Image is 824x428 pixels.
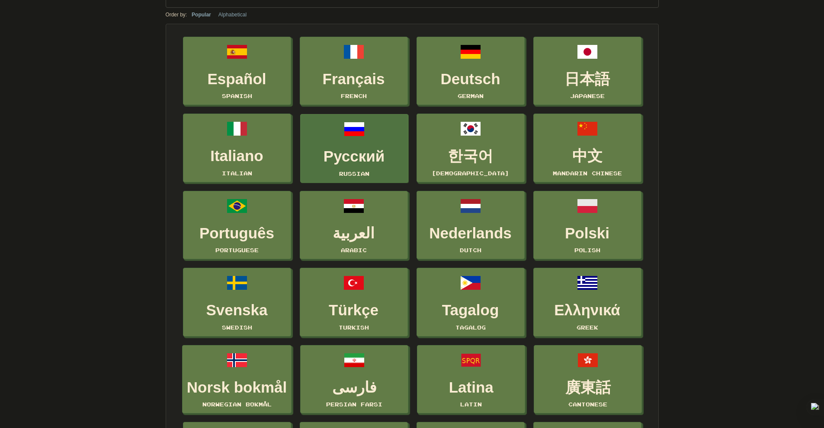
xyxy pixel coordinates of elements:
[339,324,369,330] small: Turkish
[460,401,482,407] small: Latin
[216,10,249,19] button: Alphabetical
[182,345,292,414] a: Norsk bokmålNorwegian Bokmål
[458,93,484,99] small: German
[188,302,286,319] h3: Svenska
[553,170,622,176] small: Mandarin Chinese
[538,71,637,88] h3: 日本語
[189,10,214,19] button: Popular
[533,114,641,182] a: 中文Mandarin Chinese
[305,379,404,396] h3: فارسی
[183,191,291,260] a: PortuguêsPortuguese
[300,114,408,183] a: РусскийRussian
[574,247,600,253] small: Polish
[421,225,520,242] h3: Nederlands
[421,71,520,88] h3: Deutsch
[421,148,520,165] h3: 한국어
[188,148,286,165] h3: Italiano
[187,379,287,396] h3: Norsk bokmål
[432,170,509,176] small: [DEMOGRAPHIC_DATA]
[183,37,291,105] a: EspañolSpanish
[460,247,481,253] small: Dutch
[341,93,367,99] small: French
[539,379,637,396] h3: 廣東話
[183,268,291,336] a: SvenskaSwedish
[300,37,408,105] a: FrançaisFrench
[455,324,486,330] small: Tagalog
[417,268,525,336] a: TagalogTagalog
[417,37,525,105] a: DeutschGerman
[300,345,408,414] a: فارسیPersian Farsi
[538,302,637,319] h3: Ελληνικά
[533,37,641,105] a: 日本語Japanese
[300,268,408,336] a: TürkçeTurkish
[417,191,525,260] a: NederlandsDutch
[421,302,520,319] h3: Tagalog
[533,268,641,336] a: ΕλληνικάGreek
[222,170,252,176] small: Italian
[577,324,598,330] small: Greek
[305,148,404,165] h3: Русский
[300,191,408,260] a: العربيةArabic
[188,71,286,88] h3: Español
[417,114,525,182] a: 한국어[DEMOGRAPHIC_DATA]
[215,247,259,253] small: Portuguese
[166,12,187,18] small: Order by:
[570,93,605,99] small: Japanese
[305,225,403,242] h3: العربية
[538,148,637,165] h3: 中文
[422,379,520,396] h3: Latina
[222,324,252,330] small: Swedish
[341,247,367,253] small: Arabic
[538,225,637,242] h3: Polski
[305,71,403,88] h3: Français
[183,114,291,182] a: ItalianoItalian
[222,93,252,99] small: Spanish
[568,401,607,407] small: Cantonese
[305,302,403,319] h3: Türkçe
[417,345,525,414] a: LatinaLatin
[188,225,286,242] h3: Português
[339,171,369,177] small: Russian
[534,345,642,414] a: 廣東話Cantonese
[202,401,272,407] small: Norwegian Bokmål
[533,191,641,260] a: PolskiPolish
[326,401,382,407] small: Persian Farsi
